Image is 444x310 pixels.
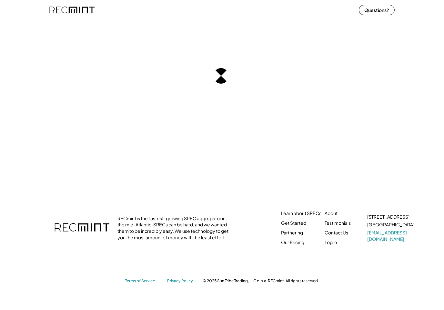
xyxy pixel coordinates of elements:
[281,239,304,246] a: Our Pricing
[167,278,196,284] a: Privacy Policy
[203,278,319,284] div: © 2025 Sun Tribe Trading, LLC d.b.a. RECmint. All rights reserved.
[325,239,337,246] a: Log in
[359,5,395,15] button: Questions?
[325,220,351,226] a: Testimonials
[49,1,95,18] img: recmint-logotype%403x%20%281%29.jpeg
[125,278,161,284] a: Terms of Service
[281,230,303,236] a: Partnering
[367,214,409,220] div: [STREET_ADDRESS]
[117,215,232,241] div: RECmint is the fastest-growing SREC aggregator in the mid-Atlantic. SRECs can be hard, and we wan...
[325,230,348,236] a: Contact Us
[367,222,414,228] div: [GEOGRAPHIC_DATA]
[367,230,416,242] a: [EMAIL_ADDRESS][DOMAIN_NAME]
[281,220,306,226] a: Get Started
[325,210,338,217] a: About
[55,217,109,239] img: recmint-logotype%403x.png
[281,210,321,217] a: Learn about SRECs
